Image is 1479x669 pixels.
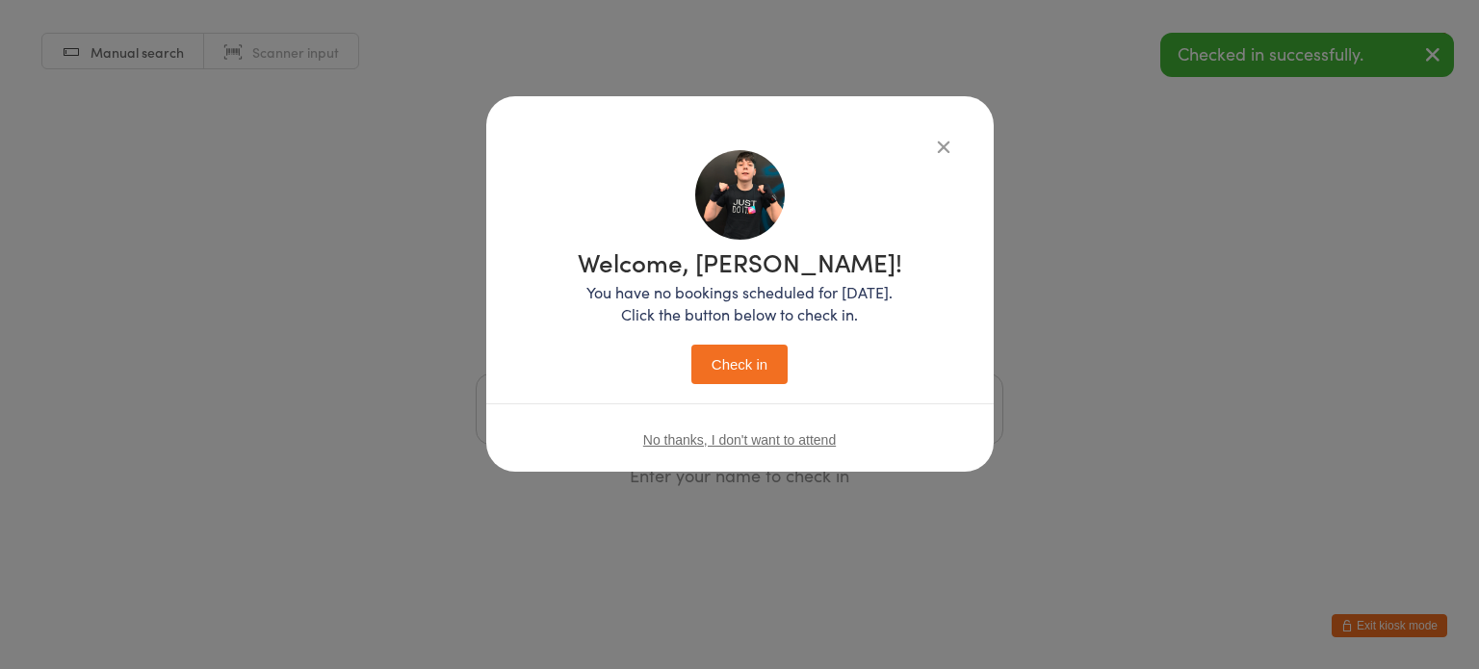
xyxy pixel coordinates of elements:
img: image1756446540.png [695,150,785,240]
p: You have no bookings scheduled for [DATE]. Click the button below to check in. [578,281,902,325]
button: Check in [691,345,788,384]
h1: Welcome, [PERSON_NAME]! [578,249,902,274]
button: No thanks, I don't want to attend [643,432,836,448]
